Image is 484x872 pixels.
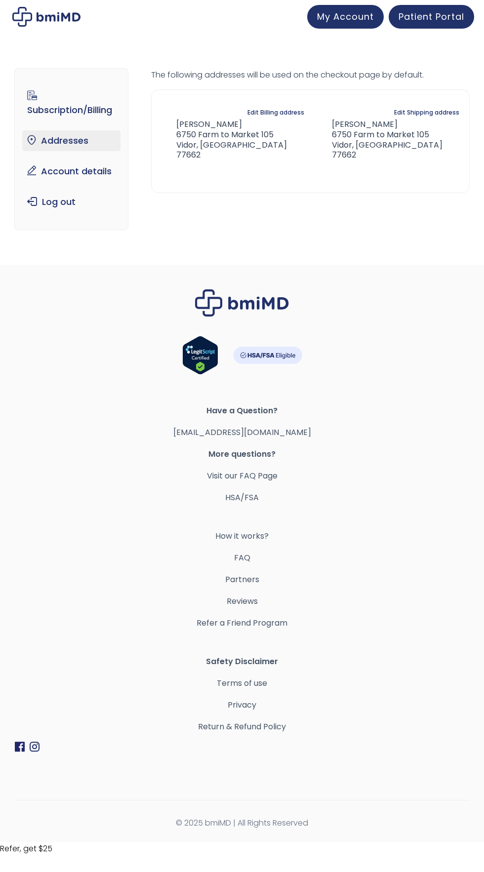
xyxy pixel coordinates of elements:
[394,106,459,119] a: Edit Shipping address
[389,5,474,29] a: Patient Portal
[173,427,311,438] a: [EMAIL_ADDRESS][DOMAIN_NAME]
[15,551,469,565] a: FAQ
[15,742,25,752] img: Facebook
[14,68,128,230] nav: Account pages
[182,336,218,379] a: Verify LegitScript Approval for www.bmimd.com
[161,119,304,160] address: [PERSON_NAME] 6750 Farm to Market 105 Vidor, [GEOGRAPHIC_DATA] 77662
[151,68,470,82] p: The following addresses will be used on the checkout page by default.
[15,816,469,830] span: © 2025 bmiMD | All Rights Reserved
[15,595,469,608] a: Reviews
[317,10,374,23] span: My Account
[15,529,469,543] a: How it works?
[22,86,120,120] a: Subscription/Billing
[207,470,278,481] a: Visit our FAQ Page
[15,698,469,712] a: Privacy
[15,676,469,690] a: Terms of use
[22,130,120,151] a: Addresses
[12,7,81,27] img: My account
[15,720,469,734] a: Return & Refund Policy
[195,289,289,317] img: Brand Logo
[182,336,218,375] img: Verify Approval for www.bmimd.com
[15,447,469,461] span: More questions?
[233,347,302,364] img: HSA-FSA
[22,161,120,182] a: Account details
[307,5,384,29] a: My Account
[316,119,459,160] address: [PERSON_NAME] 6750 Farm to Market 105 Vidor, [GEOGRAPHIC_DATA] 77662
[22,192,120,212] a: Log out
[15,573,469,587] a: Partners
[15,404,469,418] span: Have a Question?
[247,106,304,119] a: Edit Billing address
[15,655,469,669] span: Safety Disclaimer
[15,616,469,630] a: Refer a Friend Program
[399,10,464,23] span: Patient Portal
[225,492,259,503] a: HSA/FSA
[30,742,40,752] img: Instagram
